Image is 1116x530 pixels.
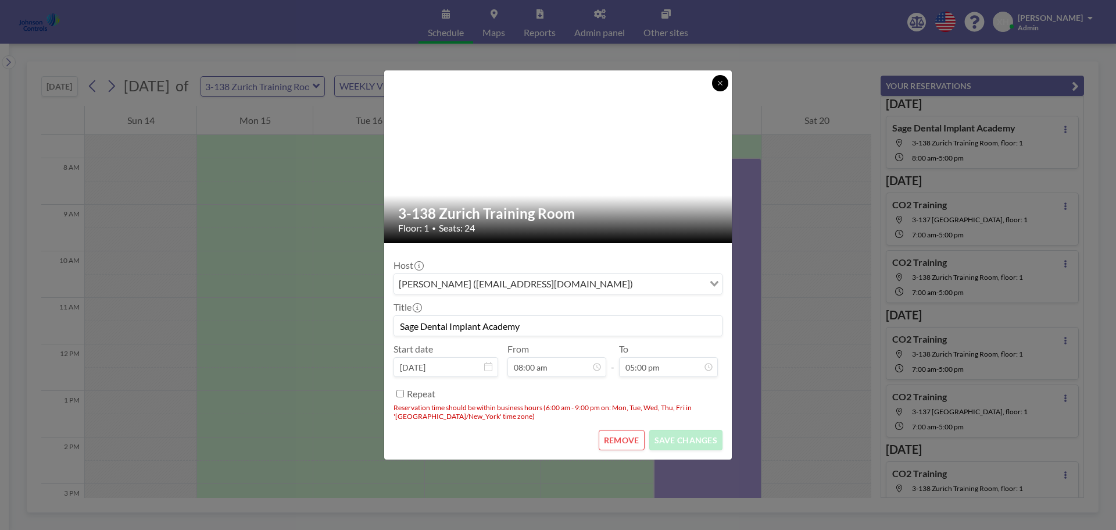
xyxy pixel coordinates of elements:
span: [PERSON_NAME] ([EMAIL_ADDRESS][DOMAIN_NAME]) [396,276,635,291]
label: Host [394,259,423,271]
label: Title [394,301,421,313]
span: Floor: 1 [398,222,429,234]
button: REMOVE [599,430,645,450]
div: Search for option [394,274,722,294]
li: Reservation time should be within business hours (6:00 am - 9:00 pm on: Mon, Tue, Wed, Thu, Fri i... [394,403,722,421]
span: • [432,224,436,233]
label: To [619,343,628,355]
label: Start date [394,343,433,355]
label: From [507,343,529,355]
span: Seats: 24 [439,222,475,234]
input: (No title) [394,316,722,336]
h2: 3-138 Zurich Training Room [398,205,719,222]
input: Search for option [636,276,703,291]
label: Repeat [407,388,435,400]
span: - [611,347,614,373]
button: SAVE CHANGES [649,430,722,450]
